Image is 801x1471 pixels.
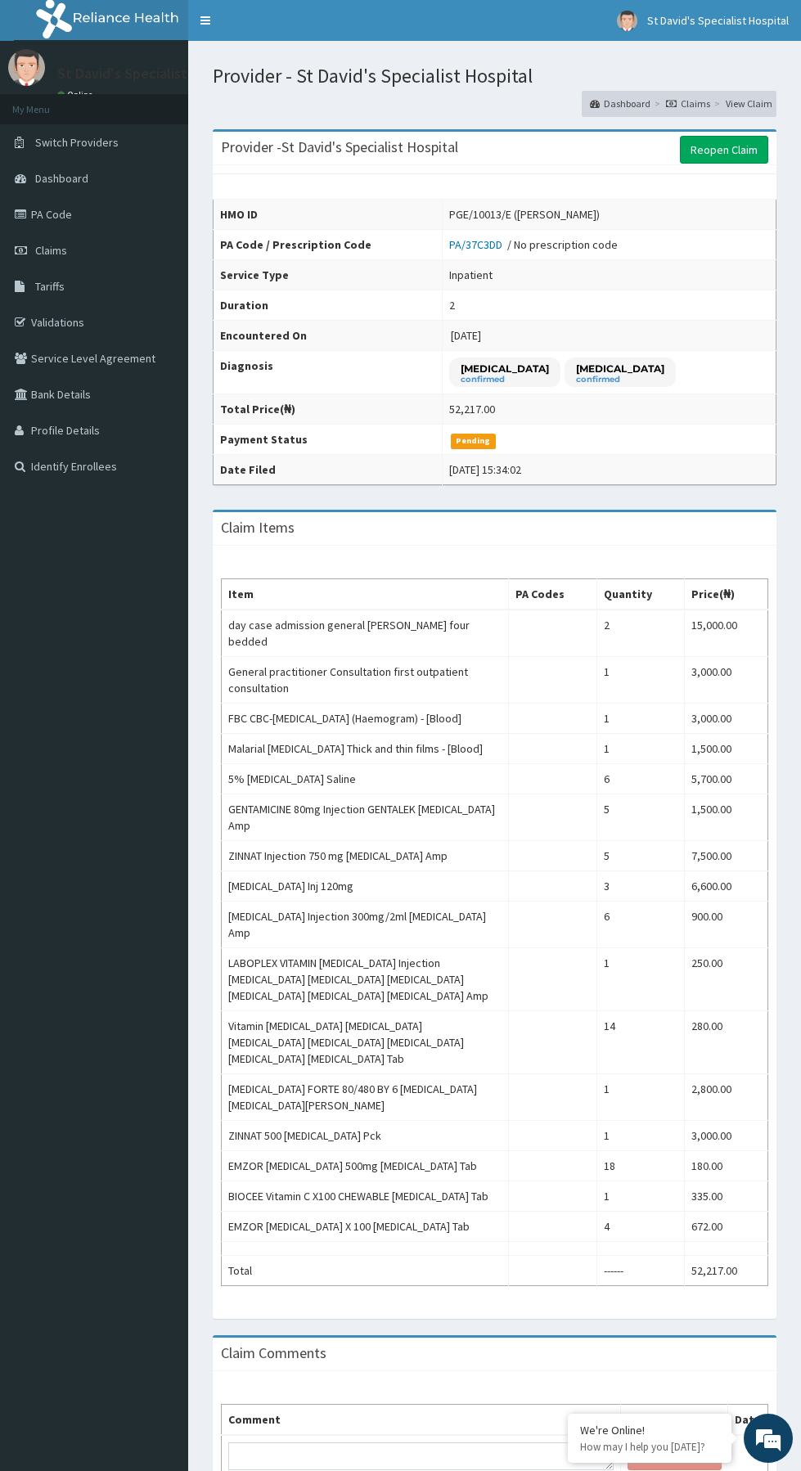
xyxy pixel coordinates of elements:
th: Encountered On [214,320,443,350]
td: 1 [596,657,684,704]
td: 5 [596,794,684,841]
th: Date [728,1405,768,1436]
td: 15,000.00 [684,610,767,657]
p: [MEDICAL_DATA] [461,362,549,376]
td: 3,000.00 [684,704,767,734]
p: How may I help you today? [580,1440,719,1454]
td: 6 [596,902,684,948]
th: Quantity [596,579,684,610]
td: ------ [596,1256,684,1286]
div: We're Online! [580,1423,719,1437]
td: 5% [MEDICAL_DATA] Saline [222,764,509,794]
td: 4 [596,1212,684,1242]
span: Switch Providers [35,135,119,150]
td: [MEDICAL_DATA] Inj 120mg [222,871,509,902]
td: 6 [596,764,684,794]
td: Malarial [MEDICAL_DATA] Thick and thin films - [Blood] [222,734,509,764]
h3: Claim Items [221,520,295,535]
td: 3 [596,871,684,902]
div: Inpatient [449,267,493,283]
h1: Provider - St David's Specialist Hospital [213,65,776,87]
div: [DATE] 15:34:02 [449,461,521,478]
td: 335.00 [684,1181,767,1212]
td: 3,000.00 [684,1121,767,1151]
td: EMZOR [MEDICAL_DATA] X 100 [MEDICAL_DATA] Tab [222,1212,509,1242]
td: 1 [596,704,684,734]
td: ZINNAT Injection 750 mg [MEDICAL_DATA] Amp [222,841,509,871]
p: [MEDICAL_DATA] [576,362,664,376]
span: Pending [451,434,496,448]
th: Price(₦) [684,579,767,610]
td: 900.00 [684,902,767,948]
td: 180.00 [684,1151,767,1181]
a: PA/37C3DD [449,237,507,252]
td: 1 [596,1074,684,1121]
h3: Provider - St David's Specialist Hospital [221,140,458,155]
h3: Claim Comments [221,1346,326,1361]
td: BIOCEE Vitamin C X100 CHEWABLE [MEDICAL_DATA] Tab [222,1181,509,1212]
td: [MEDICAL_DATA] FORTE 80/480 BY 6 [MEDICAL_DATA] [MEDICAL_DATA][PERSON_NAME] [222,1074,509,1121]
td: EMZOR [MEDICAL_DATA] 500mg [MEDICAL_DATA] Tab [222,1151,509,1181]
div: PGE/10013/E ([PERSON_NAME]) [449,206,600,223]
th: Date Filed [214,455,443,485]
td: 3,000.00 [684,657,767,704]
td: Total [222,1256,509,1286]
td: day case admission general [PERSON_NAME] four bedded [222,610,509,657]
td: 18 [596,1151,684,1181]
small: confirmed [461,376,549,384]
a: View Claim [726,97,772,110]
td: 5,700.00 [684,764,767,794]
td: 6,600.00 [684,871,767,902]
td: 672.00 [684,1212,767,1242]
div: / No prescription code [449,236,618,253]
td: 2,800.00 [684,1074,767,1121]
td: General practitioner Consultation first outpatient consultation [222,657,509,704]
td: ZINNAT 500 [MEDICAL_DATA] Pck [222,1121,509,1151]
td: 1 [596,1121,684,1151]
td: 250.00 [684,948,767,1011]
td: 1,500.00 [684,734,767,764]
td: 1,500.00 [684,794,767,841]
a: Dashboard [590,97,650,110]
th: Service Type [214,259,443,290]
span: Dashboard [35,171,88,186]
td: 1 [596,948,684,1011]
td: 7,500.00 [684,841,767,871]
td: GENTAMICINE 80mg Injection GENTALEK [MEDICAL_DATA] Amp [222,794,509,841]
th: Duration [214,290,443,320]
span: [DATE] [451,328,481,343]
span: Claims [35,243,67,258]
th: User [620,1405,728,1436]
th: PA Code / Prescription Code [214,229,443,259]
p: St David's Specialist Hospital [57,66,245,81]
small: confirmed [576,376,664,384]
td: 1 [596,1181,684,1212]
th: Diagnosis [214,350,443,394]
th: HMO ID [214,199,443,229]
td: FBC CBC-[MEDICAL_DATA] (Haemogram) - [Blood] [222,704,509,734]
td: 1 [596,734,684,764]
a: Online [57,89,97,101]
td: 52,217.00 [684,1256,767,1286]
td: Vitamin [MEDICAL_DATA] [MEDICAL_DATA] [MEDICAL_DATA] [MEDICAL_DATA] [MEDICAL_DATA] [MEDICAL_DATA]... [222,1011,509,1074]
td: LABOPLEX VITAMIN [MEDICAL_DATA] Injection [MEDICAL_DATA] [MEDICAL_DATA] [MEDICAL_DATA] [MEDICAL_D... [222,948,509,1011]
div: 2 [449,297,455,313]
th: Payment Status [214,425,443,455]
img: User Image [8,49,45,86]
td: [MEDICAL_DATA] Injection 300mg/2ml [MEDICAL_DATA] Amp [222,902,509,948]
div: 52,217.00 [449,401,495,417]
th: Item [222,579,509,610]
td: 280.00 [684,1011,767,1074]
span: Tariffs [35,279,65,294]
img: User Image [617,11,637,31]
a: Reopen Claim [680,136,768,164]
td: 14 [596,1011,684,1074]
th: Comment [222,1405,621,1436]
span: St David's Specialist Hospital [647,13,789,28]
a: Claims [666,97,710,110]
td: 5 [596,841,684,871]
th: PA Codes [508,579,596,610]
td: 2 [596,610,684,657]
th: Total Price(₦) [214,394,443,425]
